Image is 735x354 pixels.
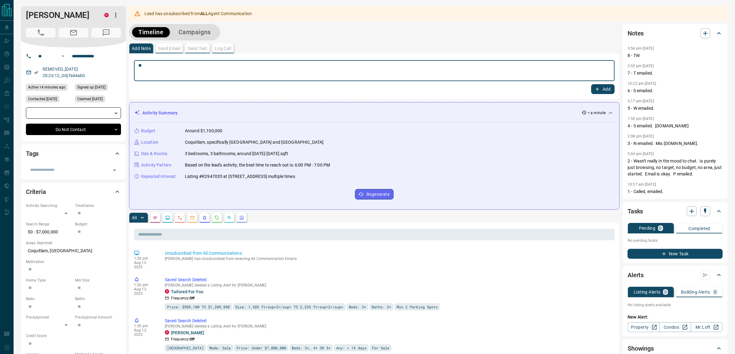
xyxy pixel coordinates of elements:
div: Do Not Contact [26,124,121,135]
div: Tue Aug 12 2025 [26,84,72,93]
svg: Notes [153,215,158,220]
p: 5:04 pm [DATE] [628,152,654,156]
p: Activity Summary [142,110,177,116]
span: Signed up [DATE] [77,84,106,90]
p: 1:26 pm [134,324,156,328]
span: Price: $989,100 TO $1,209,998 [167,304,230,310]
p: Aug 12 2025 [134,328,156,337]
p: 8 - TW [628,52,723,59]
button: Open [110,166,119,175]
p: Activity Pattern [141,162,171,168]
p: Frequency: [171,295,194,301]
p: No listing alerts available [628,302,723,308]
span: Beds: 3+ [349,304,366,310]
h2: Criteria [26,187,46,197]
p: 3:53 pm [DATE] [628,64,654,68]
div: Notes [628,26,723,41]
a: Property [628,322,659,332]
div: property.ca [104,13,109,17]
svg: Calls [177,215,182,220]
p: $0 - $7,000,000 [26,227,72,237]
svg: Email Verified [34,70,38,75]
strong: ALL [200,11,208,16]
p: Min Size: [75,278,121,283]
a: Condos [659,322,691,332]
span: Email [59,28,88,38]
p: Size & Rooms [141,150,168,157]
span: [GEOGRAPHIC_DATA] [167,345,204,351]
div: Activity Summary< a minute [134,107,614,119]
a: [PERSON_NAME] [171,330,204,335]
p: Unsubscribed from All Communications [165,250,612,257]
p: 10:57 am [DATE] [628,182,656,187]
div: Tags [26,146,121,161]
p: 1:50 pm [DATE] [628,117,654,121]
p: 10:22 am [DATE] [628,81,656,86]
p: 0 [659,226,662,230]
svg: Lead Browsing Activity [165,215,170,220]
p: Areas Searched: [26,240,121,246]
span: Size: 1,585 ft<sup>2</sup> TO 2,255 ft<sup>2</sup> [235,304,343,310]
p: Saved Search Deleted [165,277,612,283]
div: Criteria [26,184,121,199]
p: Saved Search Deleted [165,318,612,324]
h2: Tags [26,149,39,158]
p: 2:08 pm [DATE] [628,134,654,138]
p: < a minute [588,110,606,116]
p: Budget: [75,221,121,227]
button: Open [59,52,67,60]
button: Add [591,84,615,94]
p: 3 bedrooms, 3 bathrooms, around [DATE]-[DATE] sqft [185,150,288,157]
div: Alerts [628,268,723,282]
button: Timeline [132,27,170,37]
p: 4 - S emailed. [DOMAIN_NAME] [628,123,723,129]
p: Pre-Approved: [26,315,72,320]
span: Contacted [DATE] [28,96,57,102]
button: Regenerate [355,189,394,200]
div: Fri Mar 28 2025 [75,96,121,104]
p: Motivation: [26,259,121,265]
p: 0 [664,290,667,294]
strong: Off [190,296,194,300]
p: All [132,216,137,220]
div: Wed May 07 2025 [26,96,72,104]
span: Beds: 3+, 4+ OR 5+ [292,345,331,351]
h2: Alerts [628,270,644,280]
p: 1:26 pm [134,283,156,287]
button: New Task [628,249,723,259]
p: [PERSON_NAME] deleted a Listing Alert for [PERSON_NAME] [165,324,612,328]
p: Building Alerts [681,290,710,294]
h2: Showings [628,344,654,353]
p: 7 - T emailed. [628,70,723,76]
p: Search Range: [26,221,72,227]
span: Baths: 3+ [372,304,391,310]
div: Thu Mar 27 2025 [75,84,121,93]
span: Call [26,28,56,38]
p: Baths: [75,296,121,302]
p: Add Note [132,46,151,51]
div: Lead has unsubscribed from Agent Communication [144,8,252,19]
h2: Tasks [628,206,643,216]
p: 0 [714,290,716,294]
p: Completed [689,226,711,231]
span: Message [91,28,121,38]
p: 5 - W emailed. [628,105,723,112]
div: property.ca [165,330,169,335]
svg: Opportunities [227,215,232,220]
span: Min 2 Parking Spots [397,304,438,310]
p: No pending tasks [628,236,723,245]
p: Actively Searching: [26,203,72,208]
span: Mode: Sale [209,345,231,351]
span: For Sale [372,345,389,351]
p: Listing #R2947035 at [STREET_ADDRESS] multiple times [185,173,295,180]
p: Aug 12 2025 [134,261,156,269]
p: Location [141,139,158,146]
p: 6 - S emailed. [628,88,723,94]
p: Coquitlam, [GEOGRAPHIC_DATA] [26,246,121,256]
p: Listing Alerts [634,290,661,294]
p: Home Type: [26,278,72,283]
span: Active 14 minutes ago [28,84,65,90]
h1: [PERSON_NAME] [26,10,95,20]
svg: Emails [190,215,195,220]
h2: Notes [628,28,644,38]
